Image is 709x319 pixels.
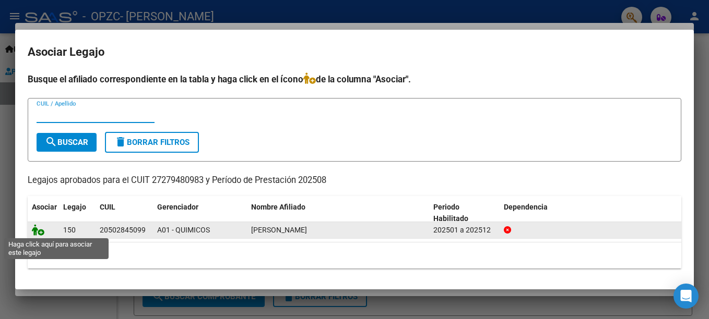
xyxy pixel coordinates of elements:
[45,136,57,148] mat-icon: search
[28,196,59,230] datatable-header-cell: Asociar
[63,203,86,211] span: Legajo
[247,196,429,230] datatable-header-cell: Nombre Afiliado
[114,138,190,147] span: Borrar Filtros
[28,72,681,86] h4: Busque el afiliado correspondiente en la tabla y haga click en el ícono de la columna "Asociar".
[37,133,97,152] button: Buscar
[433,224,495,236] div: 202501 a 202512
[504,203,548,211] span: Dependencia
[429,196,500,230] datatable-header-cell: Periodo Habilitado
[28,242,681,268] div: 1 registros
[433,203,468,223] span: Periodo Habilitado
[105,132,199,153] button: Borrar Filtros
[45,138,88,147] span: Buscar
[28,42,681,62] h2: Asociar Legajo
[157,226,210,234] span: A01 - QUIMICOS
[32,203,57,211] span: Asociar
[251,203,305,211] span: Nombre Afiliado
[153,196,247,230] datatable-header-cell: Gerenciador
[114,136,127,148] mat-icon: delete
[63,226,76,234] span: 150
[28,174,681,187] p: Legajos aprobados para el CUIT 27279480983 y Período de Prestación 202508
[96,196,153,230] datatable-header-cell: CUIL
[673,284,699,309] div: Open Intercom Messenger
[500,196,682,230] datatable-header-cell: Dependencia
[59,196,96,230] datatable-header-cell: Legajo
[157,203,198,211] span: Gerenciador
[251,226,307,234] span: FERNANDEZ IMANOL
[100,224,146,236] div: 20502845099
[100,203,115,211] span: CUIL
